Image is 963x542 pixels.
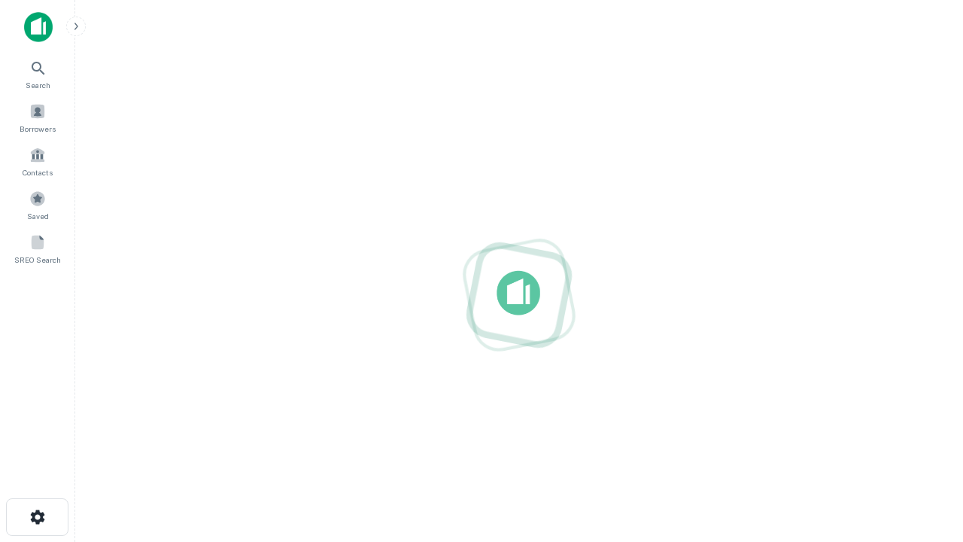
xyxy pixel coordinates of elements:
span: Contacts [23,166,53,178]
a: Saved [5,184,71,225]
a: Borrowers [5,97,71,138]
span: Borrowers [20,123,56,135]
iframe: Chat Widget [888,422,963,494]
span: Saved [27,210,49,222]
a: SREO Search [5,228,71,269]
a: Search [5,53,71,94]
a: Contacts [5,141,71,181]
span: SREO Search [14,254,61,266]
span: Search [26,79,50,91]
img: capitalize-icon.png [24,12,53,42]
